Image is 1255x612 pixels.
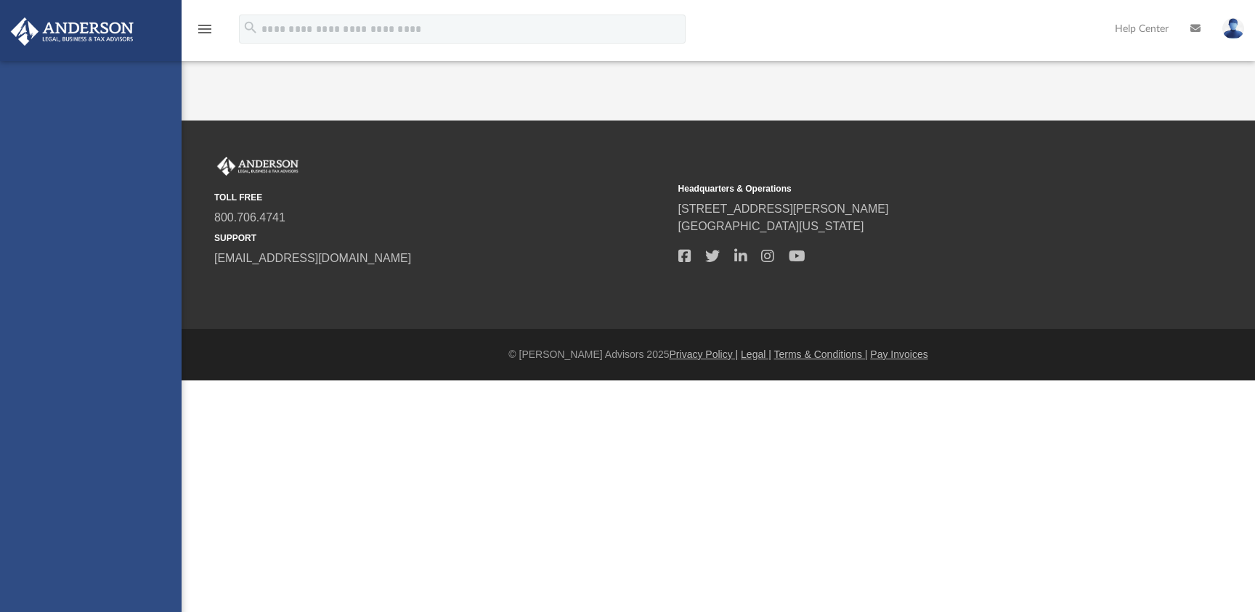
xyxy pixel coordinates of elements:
a: menu [196,28,214,38]
img: Anderson Advisors Platinum Portal [214,157,301,176]
img: User Pic [1222,18,1244,39]
a: [GEOGRAPHIC_DATA][US_STATE] [678,220,864,232]
img: Anderson Advisors Platinum Portal [7,17,138,46]
small: Headquarters & Operations [678,182,1132,195]
a: 800.706.4741 [214,211,285,224]
a: [EMAIL_ADDRESS][DOMAIN_NAME] [214,252,411,264]
a: Privacy Policy | [670,348,739,360]
a: Pay Invoices [870,348,927,360]
a: Terms & Conditions | [774,348,868,360]
i: search [243,20,259,36]
a: [STREET_ADDRESS][PERSON_NAME] [678,203,889,215]
small: TOLL FREE [214,191,668,204]
div: © [PERSON_NAME] Advisors 2025 [182,347,1255,362]
i: menu [196,20,214,38]
a: Legal | [741,348,771,360]
small: SUPPORT [214,232,668,245]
